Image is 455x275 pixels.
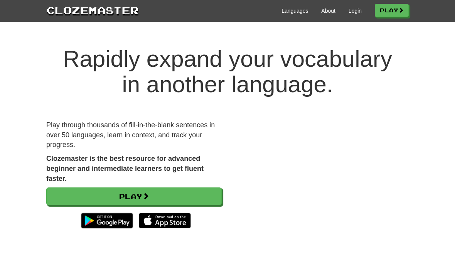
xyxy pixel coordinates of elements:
[321,7,335,15] a: About
[46,187,222,205] a: Play
[375,4,409,17] a: Play
[46,120,222,150] p: Play through thousands of fill-in-the-blank sentences in over 50 languages, learn in context, and...
[77,209,137,232] img: Get it on Google Play
[281,7,308,15] a: Languages
[46,3,139,17] a: Clozemaster
[349,7,362,15] a: Login
[139,213,191,228] img: Download_on_the_App_Store_Badge_US-UK_135x40-25178aeef6eb6b83b96f5f2d004eda3bffbb37122de64afbaef7...
[46,155,204,182] strong: Clozemaster is the best resource for advanced beginner and intermediate learners to get fluent fa...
